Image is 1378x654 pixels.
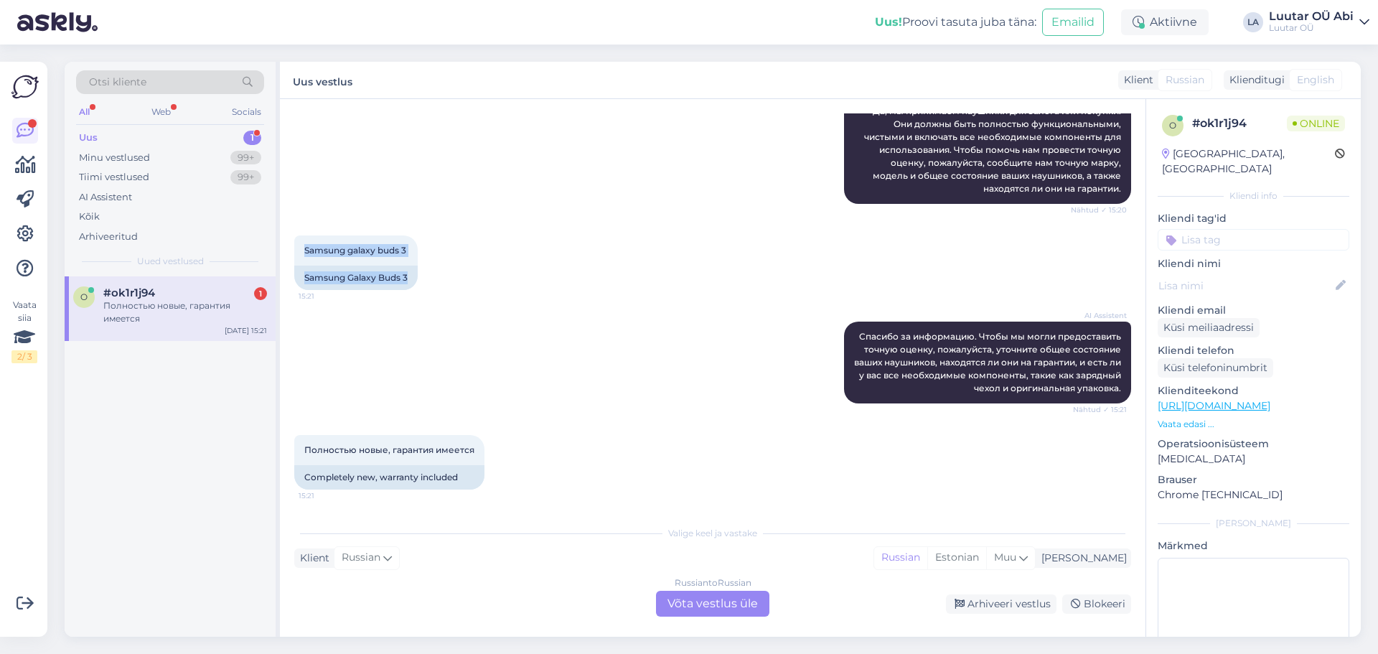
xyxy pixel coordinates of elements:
p: Chrome [TECHNICAL_ID] [1158,487,1349,503]
a: Luutar OÜ AbiLuutar OÜ [1269,11,1369,34]
div: Valige keel ja vastake [294,527,1131,540]
div: 1 [243,131,261,145]
div: Minu vestlused [79,151,150,165]
div: [PERSON_NAME] [1036,551,1127,566]
div: Russian to Russian [675,576,751,589]
div: 2 / 3 [11,350,37,363]
div: 99+ [230,151,261,165]
div: Tiimi vestlused [79,170,149,184]
div: Blokeeri [1062,594,1131,614]
div: Socials [229,103,264,121]
img: Askly Logo [11,73,39,101]
div: Arhiveeri vestlus [946,594,1056,614]
div: Vaata siia [11,299,37,363]
span: o [1169,120,1176,131]
span: Russian [342,550,380,566]
a: [URL][DOMAIN_NAME] [1158,399,1270,412]
div: Klienditugi [1224,73,1285,88]
span: Uued vestlused [137,255,204,268]
span: AI Assistent [1073,310,1127,321]
div: AI Assistent [79,190,132,205]
div: LA [1243,12,1263,32]
div: [DATE] 15:21 [225,325,267,336]
div: Arhiveeritud [79,230,138,244]
p: Kliendi tag'id [1158,211,1349,226]
p: Vaata edasi ... [1158,418,1349,431]
p: Operatsioonisüsteem [1158,436,1349,452]
input: Lisa nimi [1158,278,1333,294]
div: Proovi tasuta juba täna: [875,14,1036,31]
div: Samsung Galaxy Buds 3 [294,266,418,290]
div: Russian [874,547,927,569]
span: Online [1287,116,1345,131]
span: Спасибо за информацию. Чтобы мы могли предоставить точную оценку, пожалуйста, уточните общее сост... [854,331,1123,393]
div: Klient [294,551,329,566]
label: Uus vestlus [293,70,352,90]
div: Estonian [927,547,986,569]
span: 15:21 [299,291,352,302]
div: Luutar OÜ Abi [1269,11,1354,22]
b: Uus! [875,15,902,29]
span: o [80,291,88,302]
div: All [76,103,93,121]
div: 99+ [230,170,261,184]
span: Nähtud ✓ 15:20 [1071,205,1127,215]
div: Completely new, warranty included [294,465,484,490]
span: Samsung galaxy buds 3 [304,245,406,256]
span: #ok1r1j94 [103,286,155,299]
span: Полностью новые, гарантия имеется [304,444,474,455]
button: Emailid [1042,9,1104,36]
p: Kliendi telefon [1158,343,1349,358]
span: Здравствуйте! Да, мы принимаем наушники для залога или покупки. Они должны быть полностью функцио... [864,80,1123,194]
div: # ok1r1j94 [1192,115,1287,132]
div: Kliendi info [1158,190,1349,202]
div: Luutar OÜ [1269,22,1354,34]
span: Russian [1166,73,1204,88]
span: Otsi kliente [89,75,146,90]
p: Kliendi nimi [1158,256,1349,271]
div: Klient [1118,73,1153,88]
div: Полностью новые, гарантия имеется [103,299,267,325]
div: [GEOGRAPHIC_DATA], [GEOGRAPHIC_DATA] [1162,146,1335,177]
div: Web [149,103,174,121]
input: Lisa tag [1158,229,1349,251]
p: Klienditeekond [1158,383,1349,398]
span: English [1297,73,1334,88]
span: Nähtud ✓ 15:21 [1073,404,1127,415]
div: Kõik [79,210,100,224]
div: [PERSON_NAME] [1158,517,1349,530]
div: Uus [79,131,98,145]
span: 15:21 [299,490,352,501]
p: Brauser [1158,472,1349,487]
div: Aktiivne [1121,9,1209,35]
p: Kliendi email [1158,303,1349,318]
div: Küsi telefoninumbrit [1158,358,1273,378]
div: 1 [254,287,267,300]
div: Võta vestlus üle [656,591,769,617]
p: Märkmed [1158,538,1349,553]
span: Muu [994,551,1016,564]
p: [MEDICAL_DATA] [1158,452,1349,467]
div: Küsi meiliaadressi [1158,318,1260,337]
